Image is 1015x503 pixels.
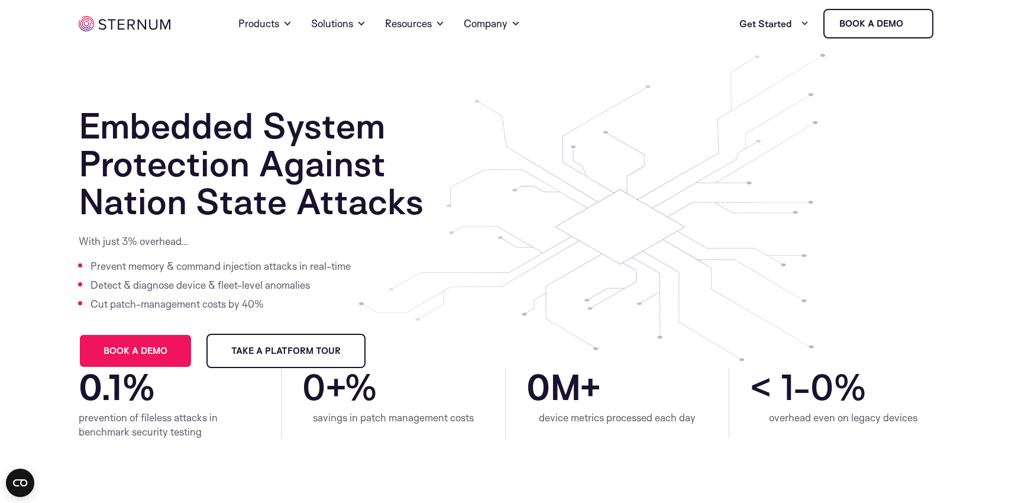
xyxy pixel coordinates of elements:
li: Cut patch-management costs by 40% [90,295,354,314]
span: 0.1 [79,368,122,406]
span: % [122,368,260,406]
span: < 1- [750,368,810,406]
span: 0 [810,368,833,406]
img: sternum iot [908,19,917,28]
a: Book a demo [823,9,933,38]
img: sternum iot [79,16,170,31]
div: device metrics processed each day [526,411,708,425]
span: % [833,368,936,406]
a: Company [464,2,521,45]
a: Get Started [739,12,809,36]
div: overhead even on legacy devices [750,411,936,425]
h1: Embedded System Protection Against Nation State Attacks [79,107,484,220]
span: +% [325,368,484,406]
div: prevention of fileless attacks in benchmark security testing [79,411,260,439]
li: Detect & diagnose device & fleet-level anomalies [90,276,354,295]
a: Products [238,2,292,45]
span: Book a demo [104,347,167,355]
a: Solutions [311,2,366,45]
p: With just 3% overhead… [79,234,354,249]
span: M+ [550,368,708,406]
span: 0 [302,368,325,406]
a: Book a demo [79,334,192,368]
span: Take a Platform Tour [231,347,341,355]
button: Open CMP widget [6,469,34,497]
a: Take a Platform Tour [206,334,366,368]
div: savings in patch management costs [302,411,484,425]
li: Prevent memory & command injection attacks in real-time [90,257,354,276]
span: 0 [526,368,550,406]
a: Resources [385,2,445,45]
